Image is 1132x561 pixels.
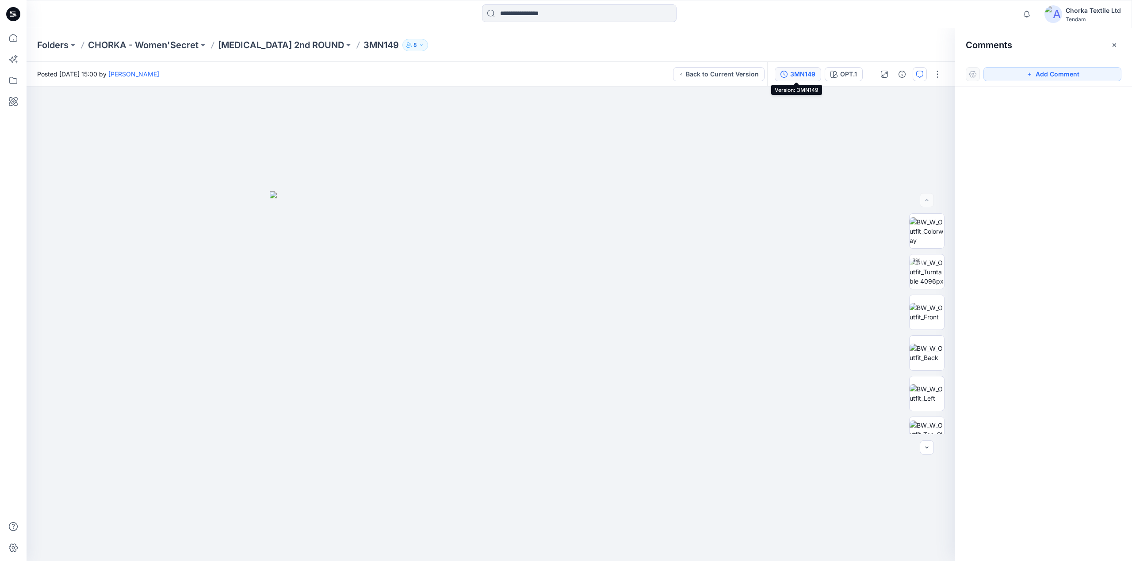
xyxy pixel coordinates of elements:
button: 3MN149 [775,67,821,81]
a: [PERSON_NAME] [108,70,159,78]
div: 3MN149 [790,69,815,79]
a: Folders [37,39,69,51]
img: BW_W_Outfit_Colorway [910,217,944,245]
button: Add Comment [983,67,1121,81]
a: [MEDICAL_DATA] 2nd ROUND [218,39,344,51]
button: OPT.1 [825,67,863,81]
img: BW_W_Outfit_Turntable 4096px [910,258,944,286]
button: Details [895,67,909,81]
img: eyJhbGciOiJIUzI1NiIsImtpZCI6IjAiLCJzbHQiOiJzZXMiLCJ0eXAiOiJKV1QifQ.eyJkYXRhIjp7InR5cGUiOiJzdG9yYW... [270,191,712,561]
a: CHORKA - Women'Secret [88,39,199,51]
button: 8 [402,39,428,51]
img: BW_W_Outfit_Back [910,344,944,362]
img: BW_W_Outfit_Front [910,303,944,322]
p: 3MN149 [363,39,399,51]
div: OPT.1 [840,69,857,79]
button: Back to Current Version [673,67,765,81]
img: BW_W_Outfit_Top_CloseUp [910,421,944,448]
img: avatar [1044,5,1062,23]
img: BW_W_Outfit_Left [910,384,944,403]
span: Posted [DATE] 15:00 by [37,69,159,79]
p: 8 [413,40,417,50]
div: Tendam [1066,16,1121,23]
div: Chorka Textile Ltd [1066,5,1121,16]
h2: Comments [966,40,1012,50]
